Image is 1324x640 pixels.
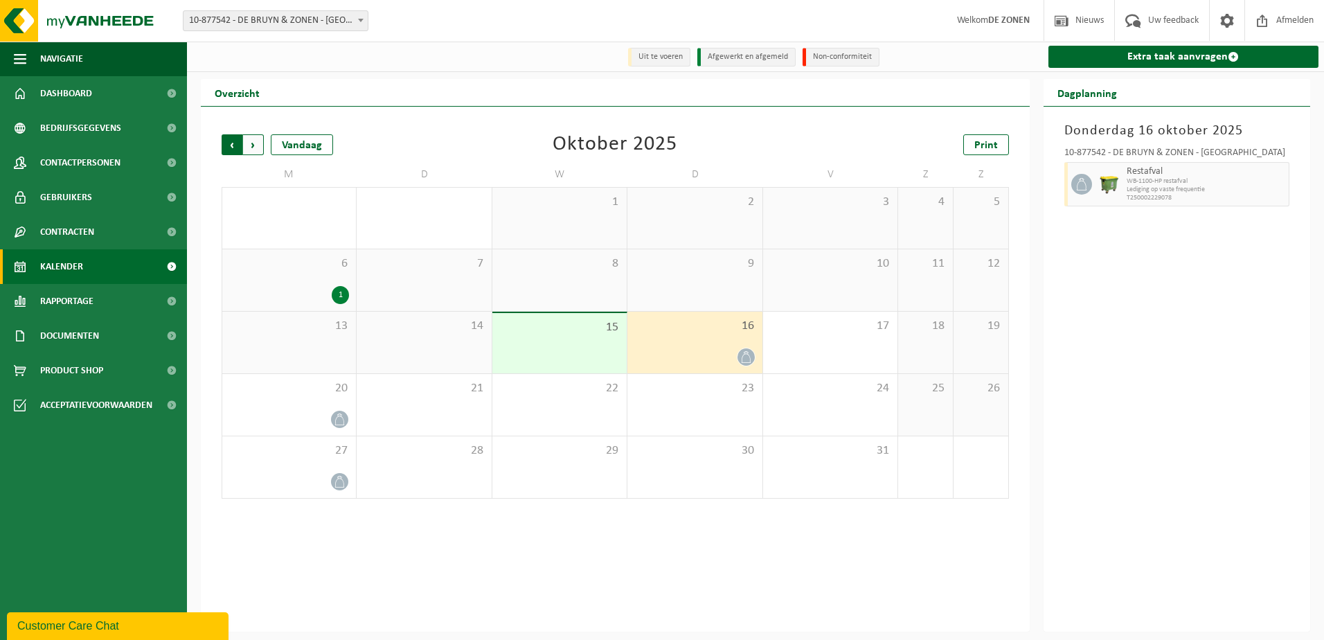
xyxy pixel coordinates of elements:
span: 20 [229,381,349,396]
li: Uit te voeren [628,48,690,66]
td: V [763,162,898,187]
span: Documenten [40,319,99,353]
iframe: chat widget [7,610,231,640]
span: Contracten [40,215,94,249]
a: Print [963,134,1009,155]
span: Print [974,140,998,151]
td: Z [954,162,1009,187]
span: 11 [905,256,946,272]
span: Volgende [243,134,264,155]
div: 10-877542 - DE BRUYN & ZONEN - [GEOGRAPHIC_DATA] [1064,148,1290,162]
span: Rapportage [40,284,93,319]
span: 21 [364,381,484,396]
img: WB-1100-HPE-GN-50 [1099,174,1120,195]
div: Vandaag [271,134,333,155]
span: 28 [364,443,484,459]
td: D [357,162,492,187]
span: 27 [229,443,349,459]
strong: DE ZONEN [988,15,1030,26]
h3: Donderdag 16 oktober 2025 [1064,121,1290,141]
td: M [222,162,357,187]
span: Contactpersonen [40,145,120,180]
span: 14 [364,319,484,334]
td: W [492,162,627,187]
span: 29 [499,443,620,459]
span: Acceptatievoorwaarden [40,388,152,423]
span: Kalender [40,249,83,284]
span: 30 [634,443,755,459]
span: 6 [229,256,349,272]
span: 17 [770,319,891,334]
span: 5 [960,195,1001,210]
span: Navigatie [40,42,83,76]
li: Afgewerkt en afgemeld [697,48,796,66]
span: WB-1100-HP restafval [1127,177,1286,186]
span: 13 [229,319,349,334]
span: Gebruikers [40,180,92,215]
span: Dashboard [40,76,92,111]
span: 23 [634,381,755,396]
span: 22 [499,381,620,396]
span: 12 [960,256,1001,272]
span: 26 [960,381,1001,396]
span: 4 [905,195,946,210]
span: T250002229078 [1127,194,1286,202]
span: 16 [634,319,755,334]
span: 2 [634,195,755,210]
span: 3 [770,195,891,210]
span: 10 [770,256,891,272]
span: Bedrijfsgegevens [40,111,121,145]
h2: Overzicht [201,79,274,106]
td: Z [898,162,954,187]
span: Lediging op vaste frequentie [1127,186,1286,194]
h2: Dagplanning [1044,79,1131,106]
span: 25 [905,381,946,396]
span: 8 [499,256,620,272]
span: 10-877542 - DE BRUYN & ZONEN - AALST [183,10,368,31]
span: 1 [499,195,620,210]
span: 10-877542 - DE BRUYN & ZONEN - AALST [184,11,368,30]
span: Vorige [222,134,242,155]
span: 15 [499,320,620,335]
span: 7 [364,256,484,272]
span: 19 [960,319,1001,334]
li: Non-conformiteit [803,48,879,66]
span: 31 [770,443,891,459]
td: D [627,162,762,187]
span: Product Shop [40,353,103,388]
span: 18 [905,319,946,334]
div: Oktober 2025 [553,134,677,155]
span: 24 [770,381,891,396]
span: 9 [634,256,755,272]
span: Restafval [1127,166,1286,177]
div: 1 [332,286,349,304]
a: Extra taak aanvragen [1048,46,1319,68]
